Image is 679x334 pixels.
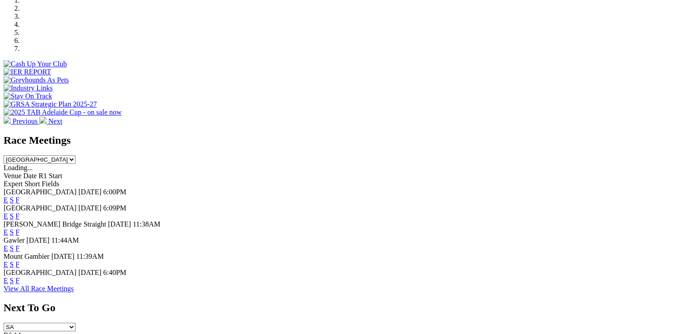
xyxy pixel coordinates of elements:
[4,108,122,116] img: 2025 TAB Adelaide Cup - on sale now
[103,269,127,276] span: 6:40PM
[4,244,8,252] a: E
[4,180,23,188] span: Expert
[4,76,69,84] img: Greyhounds As Pets
[108,220,131,228] span: [DATE]
[4,269,76,276] span: [GEOGRAPHIC_DATA]
[16,196,20,204] a: F
[16,261,20,268] a: F
[4,92,52,100] img: Stay On Track
[103,204,127,212] span: 6:09PM
[103,188,127,196] span: 6:00PM
[39,116,47,124] img: chevron-right-pager-white.svg
[4,84,53,92] img: Industry Links
[4,228,8,236] a: E
[42,180,59,188] span: Fields
[4,196,8,204] a: E
[4,212,8,220] a: E
[16,244,20,252] a: F
[48,117,62,125] span: Next
[4,285,74,292] a: View All Race Meetings
[25,180,40,188] span: Short
[4,116,11,124] img: chevron-left-pager-white.svg
[4,100,97,108] img: GRSA Strategic Plan 2025-27
[4,302,675,314] h2: Next To Go
[4,236,25,244] span: Gawler
[16,277,20,284] a: F
[10,277,14,284] a: S
[4,204,76,212] span: [GEOGRAPHIC_DATA]
[26,236,50,244] span: [DATE]
[4,117,39,125] a: Previous
[78,269,102,276] span: [DATE]
[10,212,14,220] a: S
[133,220,161,228] span: 11:38AM
[10,196,14,204] a: S
[78,188,102,196] span: [DATE]
[4,134,675,146] h2: Race Meetings
[23,172,37,180] span: Date
[38,172,62,180] span: R1 Start
[4,277,8,284] a: E
[51,253,75,260] span: [DATE]
[4,220,106,228] span: [PERSON_NAME] Bridge Straight
[4,60,67,68] img: Cash Up Your Club
[10,261,14,268] a: S
[4,172,21,180] span: Venue
[4,253,50,260] span: Mount Gambier
[76,253,104,260] span: 11:39AM
[78,204,102,212] span: [DATE]
[13,117,38,125] span: Previous
[39,117,62,125] a: Next
[10,228,14,236] a: S
[4,164,33,171] span: Loading...
[10,244,14,252] a: S
[4,68,51,76] img: IER REPORT
[4,188,76,196] span: [GEOGRAPHIC_DATA]
[4,261,8,268] a: E
[16,212,20,220] a: F
[16,228,20,236] a: F
[51,236,79,244] span: 11:44AM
